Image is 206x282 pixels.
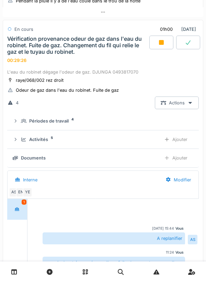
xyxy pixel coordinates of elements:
[158,133,193,146] div: Ajouter
[10,133,196,146] summary: Activités5Ajouter
[16,77,64,84] div: raye/068/002 rez droit
[29,136,48,143] div: Activités
[188,235,197,244] div: AS
[10,115,196,127] summary: Périodes de travail4
[7,36,148,55] div: Vérification provenance odeur de gaz dans l'eau du robinet. Fuite de gaz. Changement du fil qui r...
[155,97,199,109] div: Actions
[175,226,184,231] div: Vous
[16,87,119,93] div: Odeur de gaz dans l'eau du robinet. Fuite de gaz
[175,250,184,255] div: Vous
[16,188,25,197] div: EN
[158,152,193,164] div: Ajouter
[7,69,199,75] div: L'eau du robinet dégage l'odeur de gaz. DJUNGA 0493817070
[43,257,185,282] div: La locataire a prévenu d'une fuite de gaz est non pas d'une odeur de gaz dans l'eau il faut faire...
[21,155,46,161] div: Documents
[29,118,69,124] div: Périodes de travail
[7,58,26,63] div: 00:29:26
[154,23,199,36] div: [DATE]
[43,232,185,244] div: A replanifier
[14,26,33,33] div: En cours
[9,188,19,197] div: AS
[16,100,19,106] div: 4
[22,200,26,205] div: 1
[23,188,32,197] div: YE
[166,250,174,255] div: 11:24
[10,152,196,164] summary: DocumentsAjouter
[23,177,37,183] div: Interne
[160,26,173,33] div: 01h00
[160,174,197,186] div: Modifier
[152,226,174,231] div: [DATE] 15:44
